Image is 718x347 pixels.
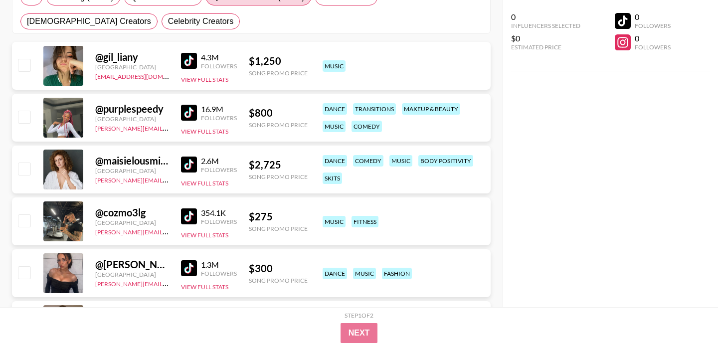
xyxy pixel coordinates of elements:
[418,155,473,167] div: body positivity
[341,323,378,343] button: Next
[181,260,197,276] img: TikTok
[635,33,671,43] div: 0
[181,105,197,121] img: TikTok
[323,268,347,279] div: dance
[511,12,580,22] div: 0
[635,43,671,51] div: Followers
[181,283,228,291] button: View Full Stats
[635,22,671,29] div: Followers
[323,216,346,227] div: music
[353,103,396,115] div: transitions
[95,278,243,288] a: [PERSON_NAME][EMAIL_ADDRESS][DOMAIN_NAME]
[201,114,237,122] div: Followers
[95,115,169,123] div: [GEOGRAPHIC_DATA]
[249,159,308,171] div: $ 2,725
[181,128,228,135] button: View Full Stats
[249,55,308,67] div: $ 1,250
[389,155,412,167] div: music
[201,208,237,218] div: 354.1K
[323,121,346,132] div: music
[249,173,308,180] div: Song Promo Price
[668,297,706,335] iframe: Drift Widget Chat Controller
[201,270,237,277] div: Followers
[95,206,169,219] div: @ cozmo3lg
[95,51,169,63] div: @ gil_liany
[181,231,228,239] button: View Full Stats
[95,123,243,132] a: [PERSON_NAME][EMAIL_ADDRESS][DOMAIN_NAME]
[95,71,195,80] a: [EMAIL_ADDRESS][DOMAIN_NAME]
[168,15,234,27] span: Celebrity Creators
[201,166,237,173] div: Followers
[345,312,373,319] div: Step 1 of 2
[511,43,580,51] div: Estimated Price
[181,208,197,224] img: TikTok
[95,271,169,278] div: [GEOGRAPHIC_DATA]
[323,173,342,184] div: skits
[201,52,237,62] div: 4.3M
[353,155,383,167] div: comedy
[201,62,237,70] div: Followers
[201,104,237,114] div: 16.9M
[201,156,237,166] div: 2.6M
[181,76,228,83] button: View Full Stats
[95,219,169,226] div: [GEOGRAPHIC_DATA]
[323,103,347,115] div: dance
[511,33,580,43] div: $0
[249,277,308,284] div: Song Promo Price
[249,225,308,232] div: Song Promo Price
[181,157,197,173] img: TikTok
[95,103,169,115] div: @ purplespeedy
[249,210,308,223] div: $ 275
[201,218,237,225] div: Followers
[95,167,169,174] div: [GEOGRAPHIC_DATA]
[352,121,382,132] div: comedy
[249,69,308,77] div: Song Promo Price
[95,155,169,167] div: @ maisielousmith
[95,174,243,184] a: [PERSON_NAME][EMAIL_ADDRESS][DOMAIN_NAME]
[95,258,169,271] div: @ [PERSON_NAME].lindstrm
[95,226,243,236] a: [PERSON_NAME][EMAIL_ADDRESS][DOMAIN_NAME]
[323,60,346,72] div: music
[353,268,376,279] div: music
[27,15,151,27] span: [DEMOGRAPHIC_DATA] Creators
[511,22,580,29] div: Influencers Selected
[181,179,228,187] button: View Full Stats
[323,155,347,167] div: dance
[635,12,671,22] div: 0
[181,53,197,69] img: TikTok
[249,262,308,275] div: $ 300
[249,107,308,119] div: $ 800
[352,216,378,227] div: fitness
[382,268,412,279] div: fashion
[249,121,308,129] div: Song Promo Price
[402,103,460,115] div: makeup & beauty
[95,63,169,71] div: [GEOGRAPHIC_DATA]
[201,260,237,270] div: 1.3M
